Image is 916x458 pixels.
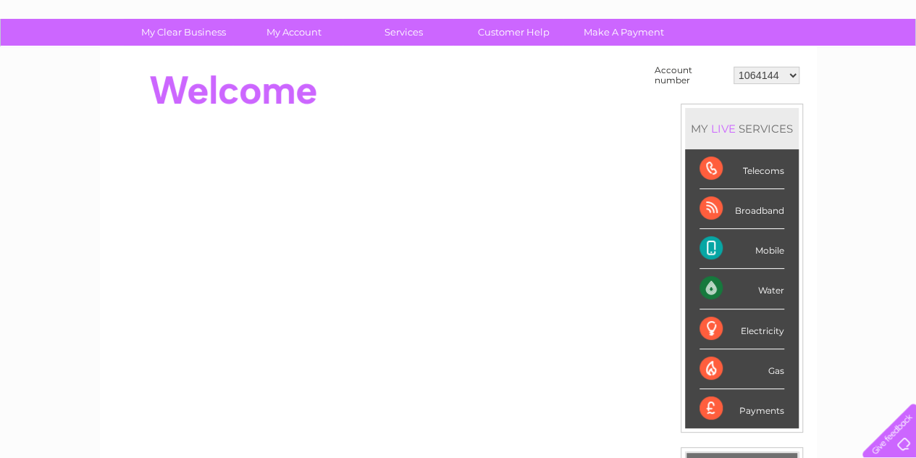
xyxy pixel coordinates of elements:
[344,19,463,46] a: Services
[124,19,243,46] a: My Clear Business
[699,189,784,229] div: Broadband
[699,349,784,389] div: Gas
[699,269,784,309] div: Water
[697,62,729,72] a: Energy
[651,62,730,89] td: Account number
[699,389,784,428] div: Payments
[699,149,784,189] div: Telecoms
[685,108,799,149] div: MY SERVICES
[643,7,743,25] a: 0333 014 3131
[117,8,801,70] div: Clear Business is a trading name of Verastar Limited (registered in [GEOGRAPHIC_DATA] No. 3667643...
[820,62,855,72] a: Contact
[454,19,573,46] a: Customer Help
[790,62,811,72] a: Blog
[699,309,784,349] div: Electricity
[699,229,784,269] div: Mobile
[234,19,353,46] a: My Account
[738,62,781,72] a: Telecoms
[661,62,689,72] a: Water
[564,19,684,46] a: Make A Payment
[32,38,106,82] img: logo.png
[708,122,739,136] div: LIVE
[868,62,902,72] a: Log out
